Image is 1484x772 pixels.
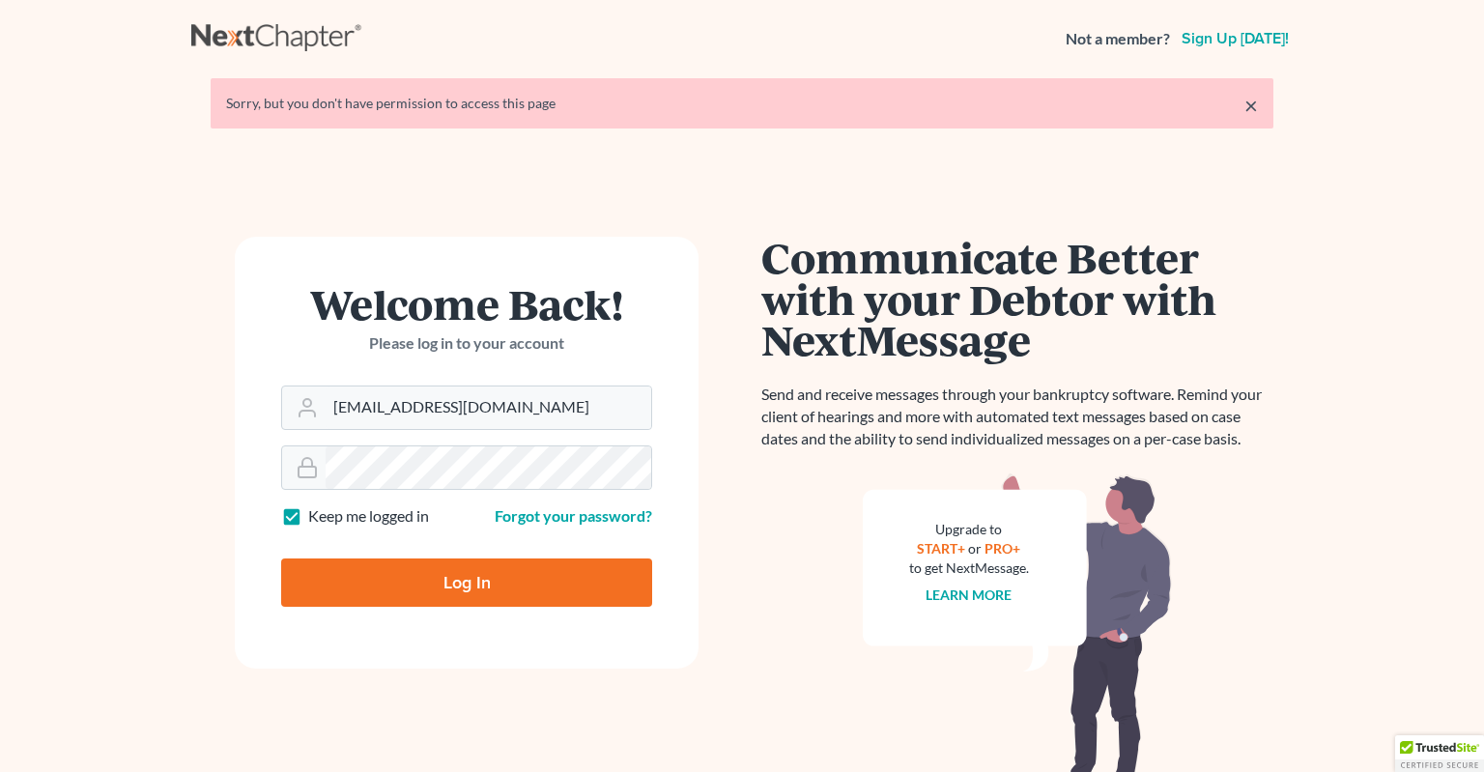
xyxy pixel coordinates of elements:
[1395,735,1484,772] div: TrustedSite Certified
[308,505,429,528] label: Keep me logged in
[761,237,1273,360] h1: Communicate Better with your Debtor with NextMessage
[909,520,1029,539] div: Upgrade to
[969,540,983,557] span: or
[281,332,652,355] p: Please log in to your account
[281,558,652,607] input: Log In
[985,540,1021,557] a: PRO+
[927,586,1013,603] a: Learn more
[226,94,1258,113] div: Sorry, but you don't have permission to access this page
[1066,28,1170,50] strong: Not a member?
[1178,31,1293,46] a: Sign up [DATE]!
[1244,94,1258,117] a: ×
[761,384,1273,450] p: Send and receive messages through your bankruptcy software. Remind your client of hearings and mo...
[495,506,652,525] a: Forgot your password?
[918,540,966,557] a: START+
[909,558,1029,578] div: to get NextMessage.
[326,386,651,429] input: Email Address
[281,283,652,325] h1: Welcome Back!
